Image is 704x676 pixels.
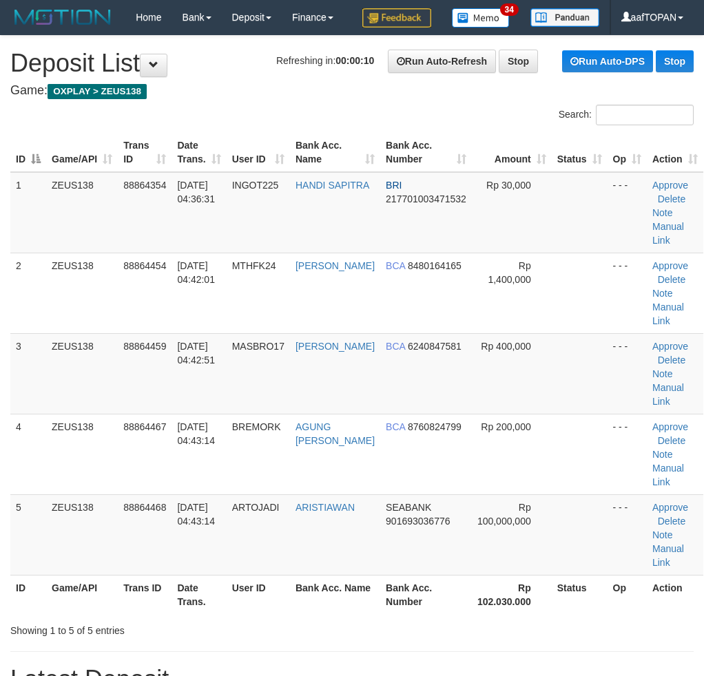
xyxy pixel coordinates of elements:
[227,575,290,614] th: User ID
[500,3,519,16] span: 34
[48,84,147,99] span: OXPLAY > ZEUS138
[652,382,684,407] a: Manual Link
[232,341,284,352] span: MASBRO17
[123,421,166,432] span: 88864467
[177,341,215,366] span: [DATE] 04:42:51
[481,341,530,352] span: Rp 400,000
[10,618,283,637] div: Showing 1 to 5 of 5 entries
[46,133,118,172] th: Game/API: activate to sort column ascending
[10,414,46,494] td: 4
[658,193,685,204] a: Delete
[296,180,369,191] a: HANDI SAPITRA
[481,421,530,432] span: Rp 200,000
[499,50,538,73] a: Stop
[608,494,647,575] td: - - -
[652,302,684,326] a: Manual Link
[386,421,405,432] span: BCA
[552,133,608,172] th: Status: activate to sort column ascending
[46,333,118,414] td: ZEUS138
[658,516,685,527] a: Delete
[472,133,552,172] th: Amount: activate to sort column ascending
[652,421,688,432] a: Approve
[652,180,688,191] a: Approve
[10,575,46,614] th: ID
[608,172,647,253] td: - - -
[652,368,673,379] a: Note
[10,7,115,28] img: MOTION_logo.png
[652,260,688,271] a: Approve
[123,260,166,271] span: 88864454
[559,105,694,125] label: Search:
[46,494,118,575] td: ZEUS138
[177,502,215,527] span: [DATE] 04:43:14
[276,55,374,66] span: Refreshing in:
[10,494,46,575] td: 5
[388,50,496,73] a: Run Auto-Refresh
[472,575,552,614] th: Rp 102.030.000
[658,435,685,446] a: Delete
[232,180,279,191] span: INGOT225
[608,575,647,614] th: Op
[227,133,290,172] th: User ID: activate to sort column ascending
[296,421,375,446] a: AGUNG [PERSON_NAME]
[362,8,431,28] img: Feedback.jpg
[290,133,380,172] th: Bank Acc. Name: activate to sort column ascending
[123,502,166,513] span: 88864468
[123,180,166,191] span: 88864354
[608,253,647,333] td: - - -
[296,260,375,271] a: [PERSON_NAME]
[596,105,694,125] input: Search:
[335,55,374,66] strong: 00:00:10
[10,172,46,253] td: 1
[656,50,694,72] a: Stop
[232,260,276,271] span: MTHFK24
[10,84,694,98] h4: Game:
[10,333,46,414] td: 3
[386,260,405,271] span: BCA
[232,421,281,432] span: BREMORK
[647,133,703,172] th: Action: activate to sort column ascending
[652,449,673,460] a: Note
[647,575,703,614] th: Action
[477,502,531,527] span: Rp 100,000,000
[46,172,118,253] td: ZEUS138
[123,341,166,352] span: 88864459
[652,529,673,540] a: Note
[652,207,673,218] a: Note
[386,341,405,352] span: BCA
[10,133,46,172] th: ID: activate to sort column descending
[46,575,118,614] th: Game/API
[172,133,226,172] th: Date Trans.: activate to sort column ascending
[296,341,375,352] a: [PERSON_NAME]
[177,180,215,204] span: [DATE] 04:36:31
[658,355,685,366] a: Delete
[232,502,280,513] span: ARTOJADI
[608,133,647,172] th: Op: activate to sort column ascending
[652,288,673,299] a: Note
[296,502,355,513] a: ARISTIAWAN
[652,221,684,246] a: Manual Link
[530,8,599,27] img: panduan.png
[386,180,402,191] span: BRI
[290,575,380,614] th: Bank Acc. Name
[380,575,472,614] th: Bank Acc. Number
[177,260,215,285] span: [DATE] 04:42:01
[46,414,118,494] td: ZEUS138
[652,543,684,568] a: Manual Link
[408,421,462,432] span: Copy 8760824799 to clipboard
[652,502,688,513] a: Approve
[488,260,530,285] span: Rp 1,400,000
[10,253,46,333] td: 2
[486,180,531,191] span: Rp 30,000
[118,575,172,614] th: Trans ID
[452,8,510,28] img: Button%20Memo.svg
[652,463,684,487] a: Manual Link
[10,50,694,77] h1: Deposit List
[608,333,647,414] td: - - -
[46,253,118,333] td: ZEUS138
[172,575,226,614] th: Date Trans.
[118,133,172,172] th: Trans ID: activate to sort column ascending
[408,260,462,271] span: Copy 8480164165 to clipboard
[652,341,688,352] a: Approve
[658,274,685,285] a: Delete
